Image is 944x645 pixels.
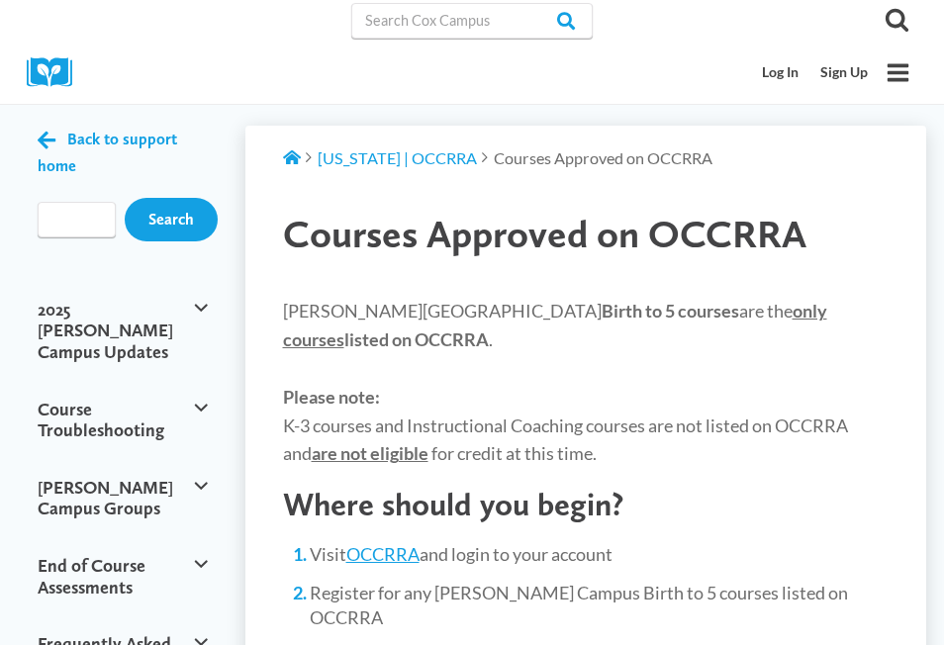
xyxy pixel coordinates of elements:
button: Open menu [879,53,917,92]
button: Course Troubleshooting [29,381,217,459]
a: Support Home [283,148,301,167]
li: Visit and login to your account [310,542,890,567]
nav: Secondary Mobile Navigation [752,54,879,91]
input: Search [125,198,218,241]
input: Search input [38,202,116,237]
input: Search Cox Campus [351,3,593,39]
span: Courses Approved on OCCRRA [283,210,806,257]
strong: are not eligible [312,442,428,464]
a: Back to support home [38,126,208,178]
li: Register for any [PERSON_NAME] Campus Birth to 5 courses listed on OCCRRA [310,581,890,630]
span: Courses Approved on OCCRRA [494,148,712,167]
strong: Birth to 5 courses [602,300,739,322]
p: [PERSON_NAME][GEOGRAPHIC_DATA] are the . K-3 courses and Instructional Coaching courses are not l... [283,297,890,468]
a: [US_STATE] | OCCRRA [318,148,477,167]
form: Search form [38,202,116,237]
a: Log In [752,54,810,91]
button: [PERSON_NAME] Campus Groups [29,459,217,537]
button: 2025 [PERSON_NAME] Campus Updates [29,281,217,381]
a: Sign Up [809,54,879,91]
span: Back to support home [38,130,177,175]
a: OCCRRA [346,543,420,565]
strong: Please note: [283,386,380,408]
h2: Where should you begin? [283,486,890,524]
button: End of Course Assessments [29,537,217,615]
img: Cox Campus [27,57,86,88]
